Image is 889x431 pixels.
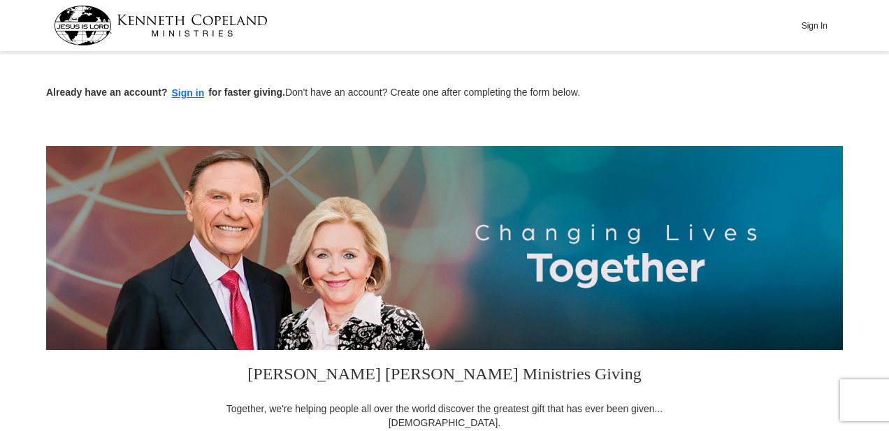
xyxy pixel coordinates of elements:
strong: Already have an account? for faster giving. [46,87,285,98]
button: Sign in [168,85,209,101]
p: Don't have an account? Create one after completing the form below. [46,85,843,101]
button: Sign In [793,15,835,36]
img: kcm-header-logo.svg [54,6,268,45]
h3: [PERSON_NAME] [PERSON_NAME] Ministries Giving [217,350,672,402]
div: Together, we're helping people all over the world discover the greatest gift that has ever been g... [217,402,672,430]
